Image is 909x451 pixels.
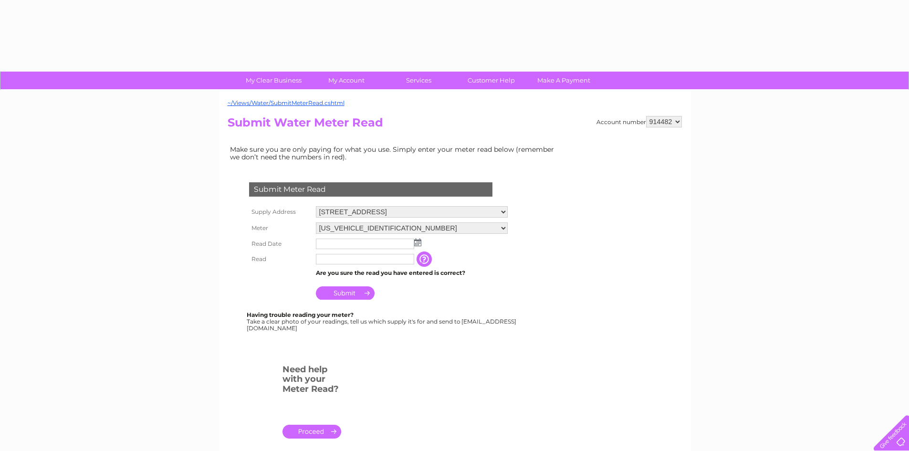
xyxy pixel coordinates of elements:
[247,312,518,331] div: Take a clear photo of your readings, tell us which supply it's for and send to [EMAIL_ADDRESS][DO...
[379,72,458,89] a: Services
[247,204,313,220] th: Supply Address
[316,286,375,300] input: Submit
[313,267,510,279] td: Are you sure the read you have entered is correct?
[247,311,354,318] b: Having trouble reading your meter?
[417,252,434,267] input: Information
[249,182,492,197] div: Submit Meter Read
[307,72,386,89] a: My Account
[228,143,562,163] td: Make sure you are only paying for what you use. Simply enter your meter read below (remember we d...
[228,116,682,134] h2: Submit Water Meter Read
[247,252,313,267] th: Read
[452,72,531,89] a: Customer Help
[524,72,603,89] a: Make A Payment
[228,99,345,106] a: ~/Views/Water/SubmitMeterRead.cshtml
[282,425,341,439] a: .
[247,236,313,252] th: Read Date
[414,239,421,246] img: ...
[234,72,313,89] a: My Clear Business
[282,363,341,399] h3: Need help with your Meter Read?
[596,116,682,127] div: Account number
[247,220,313,236] th: Meter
